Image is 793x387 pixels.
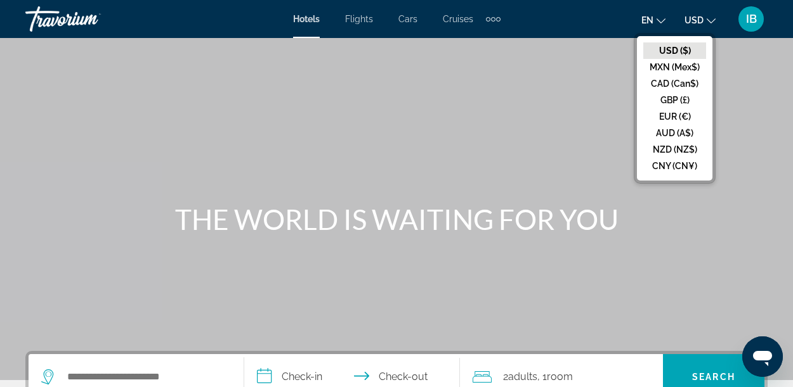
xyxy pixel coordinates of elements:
span: 2 [503,368,537,386]
span: , 1 [537,368,573,386]
button: NZD (NZ$) [643,141,706,158]
span: IB [746,13,757,25]
button: GBP (£) [643,92,706,108]
button: AUD (A$) [643,125,706,141]
a: Travorium [25,3,152,35]
a: Cruises [443,14,473,24]
button: CNY (CN¥) [643,158,706,174]
span: USD [685,15,704,25]
a: Cars [398,14,417,24]
button: Change language [641,11,665,29]
a: Flights [345,14,373,24]
span: en [641,15,653,25]
button: Extra navigation items [486,9,501,29]
iframe: Button to launch messaging window [742,336,783,377]
span: Room [547,371,573,383]
span: Search [692,372,735,382]
button: USD ($) [643,42,706,59]
a: Hotels [293,14,320,24]
button: Change currency [685,11,716,29]
button: MXN (Mex$) [643,59,706,75]
h1: THE WORLD IS WAITING FOR YOU [159,203,634,236]
button: CAD (Can$) [643,75,706,92]
button: EUR (€) [643,108,706,125]
span: Adults [508,371,537,383]
button: User Menu [735,6,768,32]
